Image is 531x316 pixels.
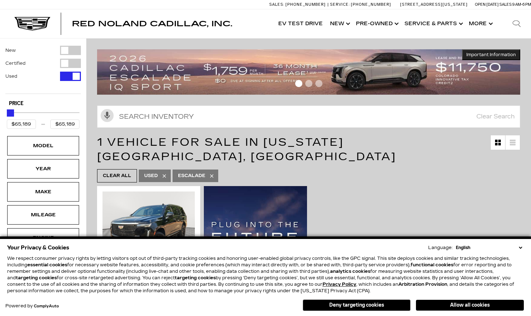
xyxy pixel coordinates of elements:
[5,60,26,67] label: Certified
[7,159,79,179] div: YearYear
[5,47,16,54] label: New
[25,188,61,196] div: Make
[5,304,59,308] div: Powered by
[466,52,516,58] span: Important Information
[34,304,59,308] a: ComplyAuto
[72,20,232,27] a: Red Noland Cadillac, Inc.
[97,49,520,95] img: 2509-September-FOM-Escalade-IQ-Lease9
[7,255,524,294] p: We respect consumer privacy rights by letting visitors opt out of third-party tracking cookies an...
[7,119,36,129] input: Minimum
[50,119,79,129] input: Maximum
[499,2,512,7] span: Sales:
[72,19,232,28] span: Red Noland Cadillac, Inc.
[25,142,61,150] div: Model
[7,243,69,253] span: Your Privacy & Cookies
[411,262,453,267] strong: functional cookies
[400,2,468,7] a: [STREET_ADDRESS][US_STATE]
[275,9,326,38] a: EV Test Drive
[303,299,411,311] button: Deny targeting cookies
[97,105,520,128] input: Search Inventory
[398,282,447,287] strong: Arbitration Provision
[475,2,499,7] span: Open [DATE]
[7,228,79,248] div: EngineEngine
[102,191,195,261] img: 2022 Cadillac Escalade Premium Luxury
[326,9,352,38] a: New
[465,9,495,38] button: More
[7,205,79,225] div: MileageMileage
[25,165,61,173] div: Year
[328,3,393,6] a: Service: [PHONE_NUMBER]
[351,2,391,7] span: [PHONE_NUMBER]
[7,109,14,117] div: Maximum Price
[285,2,326,7] span: [PHONE_NUMBER]
[25,234,61,242] div: Engine
[178,171,205,180] span: Escalade
[352,9,401,38] a: Pre-Owned
[295,80,302,87] span: Go to slide 1
[5,46,81,94] div: Filter by Vehicle Type
[7,107,79,129] div: Price
[330,269,370,274] strong: analytics cookies
[16,275,57,280] strong: targeting cookies
[428,245,453,250] div: Language:
[401,9,465,38] a: Service & Parts
[269,3,328,6] a: Sales: [PHONE_NUMBER]
[14,17,50,31] img: Cadillac Dark Logo with Cadillac White Text
[454,244,524,251] select: Language Select
[512,2,531,7] span: 9 AM-6 PM
[7,136,79,155] div: ModelModel
[175,275,216,280] strong: targeting cookies
[315,80,322,87] span: Go to slide 3
[9,100,77,107] h5: Price
[305,80,312,87] span: Go to slide 2
[101,109,114,122] svg: Click to toggle on voice search
[330,2,350,7] span: Service:
[269,2,284,7] span: Sales:
[5,73,17,80] label: Used
[27,262,67,267] strong: essential cookies
[416,300,524,311] button: Allow all cookies
[103,171,131,180] span: Clear All
[322,282,356,287] a: Privacy Policy
[462,49,520,60] button: Important Information
[144,171,158,180] span: Used
[97,136,396,163] span: 1 Vehicle for Sale in [US_STATE][GEOGRAPHIC_DATA], [GEOGRAPHIC_DATA]
[25,211,61,219] div: Mileage
[7,182,79,202] div: MakeMake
